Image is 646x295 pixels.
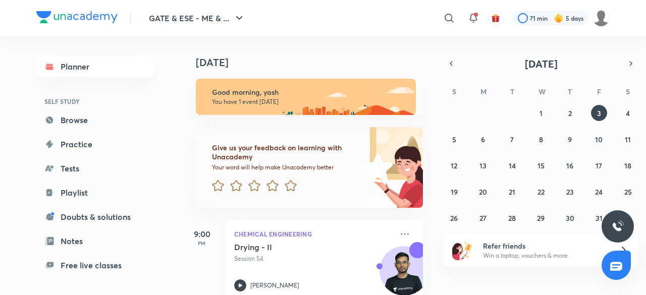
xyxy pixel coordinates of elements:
abbr: October 25, 2025 [624,187,632,197]
button: October 31, 2025 [591,210,607,226]
abbr: October 17, 2025 [596,161,602,170]
button: October 5, 2025 [446,131,462,147]
h4: [DATE] [196,56,433,69]
abbr: October 19, 2025 [451,187,458,197]
img: referral [452,240,472,260]
abbr: October 5, 2025 [452,135,456,144]
abbr: Saturday [626,87,630,96]
button: October 23, 2025 [562,184,578,200]
a: Notes [36,231,153,251]
abbr: October 18, 2025 [624,161,631,170]
a: Doubts & solutions [36,207,153,227]
button: October 26, 2025 [446,210,462,226]
img: feedback_image [329,127,423,208]
abbr: October 4, 2025 [626,108,630,118]
button: October 20, 2025 [475,184,491,200]
abbr: October 31, 2025 [596,213,603,223]
p: [PERSON_NAME] [250,281,299,290]
button: October 28, 2025 [504,210,520,226]
abbr: October 11, 2025 [625,135,631,144]
img: avatar [491,14,500,23]
abbr: October 3, 2025 [597,108,601,118]
img: morning [196,79,416,115]
button: October 2, 2025 [562,105,578,121]
abbr: October 9, 2025 [568,135,572,144]
img: streak [554,13,564,23]
button: October 25, 2025 [620,184,636,200]
abbr: October 28, 2025 [508,213,516,223]
button: October 6, 2025 [475,131,491,147]
abbr: October 7, 2025 [510,135,514,144]
abbr: October 16, 2025 [566,161,573,170]
p: You have 1 event [DATE] [212,98,407,106]
button: [DATE] [458,56,624,71]
h6: SELF STUDY [36,93,153,110]
abbr: October 8, 2025 [539,135,543,144]
abbr: Thursday [568,87,572,96]
a: Browse [36,110,153,130]
button: October 22, 2025 [533,184,549,200]
button: October 15, 2025 [533,157,549,173]
button: October 30, 2025 [562,210,578,226]
abbr: Sunday [452,87,456,96]
img: Company Logo [36,11,118,23]
button: October 18, 2025 [620,157,636,173]
abbr: October 30, 2025 [566,213,574,223]
button: October 10, 2025 [591,131,607,147]
abbr: Wednesday [539,87,546,96]
button: avatar [488,10,504,26]
abbr: October 1, 2025 [540,108,543,118]
button: October 9, 2025 [562,131,578,147]
abbr: October 2, 2025 [568,108,572,118]
button: October 3, 2025 [591,105,607,121]
h6: Refer friends [483,241,607,251]
button: October 12, 2025 [446,157,462,173]
img: yash Singh [593,10,610,27]
button: October 16, 2025 [562,157,578,173]
abbr: Monday [480,87,487,96]
abbr: October 26, 2025 [450,213,458,223]
abbr: October 15, 2025 [537,161,545,170]
a: Free live classes [36,255,153,275]
abbr: October 10, 2025 [595,135,603,144]
button: October 27, 2025 [475,210,491,226]
abbr: October 22, 2025 [537,187,545,197]
p: PM [182,240,222,246]
abbr: October 23, 2025 [566,187,574,197]
abbr: October 20, 2025 [479,187,487,197]
p: Win a laptop, vouchers & more [483,251,607,260]
a: Company Logo [36,11,118,26]
button: October 1, 2025 [533,105,549,121]
abbr: October 6, 2025 [481,135,485,144]
abbr: Friday [597,87,601,96]
button: October 8, 2025 [533,131,549,147]
abbr: Tuesday [510,87,514,96]
button: October 17, 2025 [591,157,607,173]
abbr: October 27, 2025 [479,213,487,223]
abbr: October 24, 2025 [595,187,603,197]
button: October 7, 2025 [504,131,520,147]
h6: Good morning, yash [212,88,407,97]
h5: 9:00 [182,228,222,240]
p: Your word will help make Unacademy better [212,163,359,171]
button: October 24, 2025 [591,184,607,200]
button: October 29, 2025 [533,210,549,226]
span: [DATE] [525,57,558,71]
img: ttu [612,220,624,232]
abbr: October 29, 2025 [537,213,545,223]
abbr: October 12, 2025 [451,161,457,170]
button: October 13, 2025 [475,157,491,173]
a: Practice [36,134,153,154]
abbr: October 14, 2025 [509,161,516,170]
button: October 14, 2025 [504,157,520,173]
button: GATE & ESE - ME & ... [143,8,251,28]
a: Planner [36,56,153,77]
p: Chemical Engineering [234,228,393,240]
button: October 21, 2025 [504,184,520,200]
abbr: October 13, 2025 [479,161,487,170]
abbr: October 21, 2025 [509,187,515,197]
button: October 4, 2025 [620,105,636,121]
p: Session 54 [234,254,393,263]
a: Playlist [36,183,153,203]
a: Tests [36,158,153,179]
